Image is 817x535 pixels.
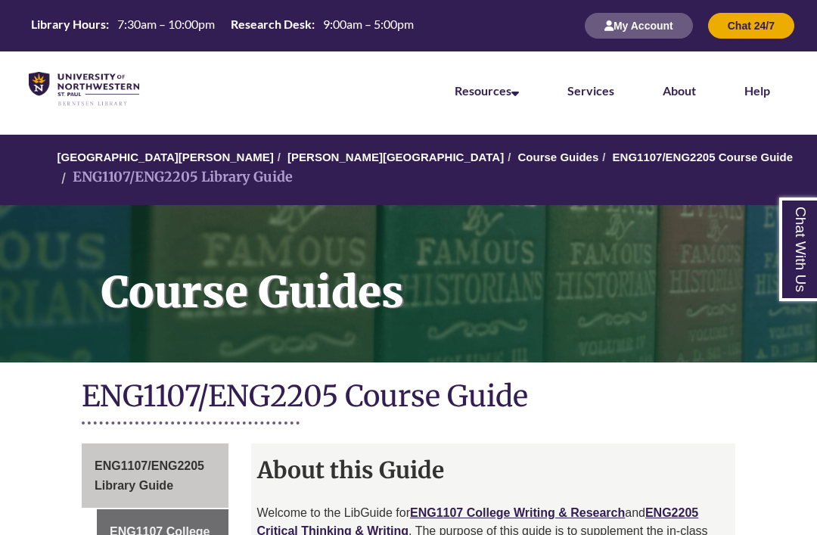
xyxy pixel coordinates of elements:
[585,13,693,39] button: My Account
[57,151,274,163] a: [GEOGRAPHIC_DATA][PERSON_NAME]
[410,506,625,519] a: ENG1107 College Writing & Research
[455,83,519,98] a: Resources
[95,459,204,492] span: ENG1107/ENG2205 Library Guide
[85,205,817,343] h1: Course Guides
[25,16,420,35] table: Hours Today
[225,16,317,33] th: Research Desk:
[585,19,693,32] a: My Account
[323,17,414,31] span: 9:00am – 5:00pm
[287,151,504,163] a: [PERSON_NAME][GEOGRAPHIC_DATA]
[567,83,614,98] a: Services
[251,451,736,489] h2: About this Guide
[518,151,599,163] a: Course Guides
[57,166,293,188] li: ENG1107/ENG2205 Library Guide
[708,19,794,32] a: Chat 24/7
[29,72,139,107] img: UNWSP Library Logo
[25,16,420,36] a: Hours Today
[708,13,794,39] button: Chat 24/7
[613,151,793,163] a: ENG1107/ENG2205 Course Guide
[25,16,111,33] th: Library Hours:
[744,83,770,98] a: Help
[663,83,696,98] a: About
[82,443,228,508] a: ENG1107/ENG2205 Library Guide
[82,378,735,418] h1: ENG1107/ENG2205 Course Guide
[117,17,215,31] span: 7:30am – 10:00pm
